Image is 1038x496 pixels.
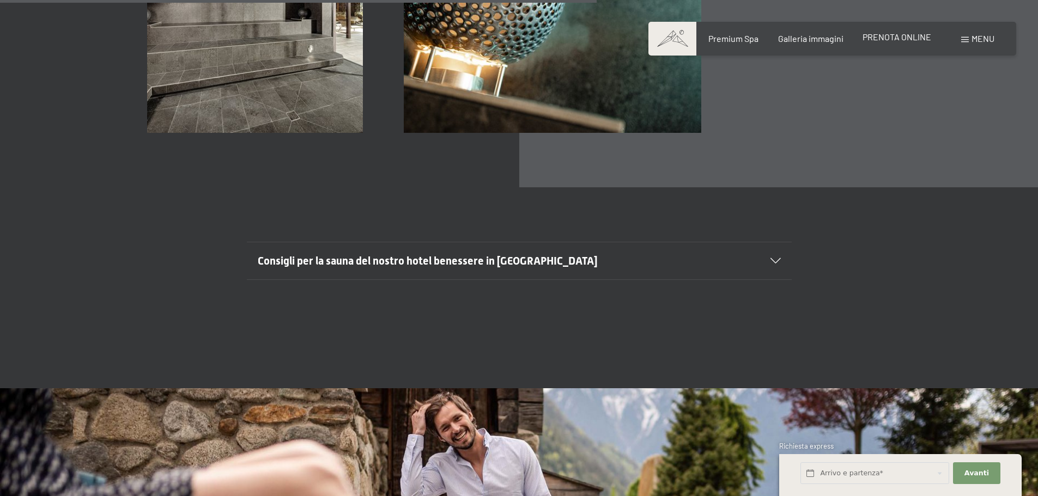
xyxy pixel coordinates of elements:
span: Menu [972,33,994,44]
span: Richiesta express [779,442,834,450]
button: Avanti [953,462,1000,485]
a: Premium Spa [708,33,758,44]
span: Consigli per la sauna del nostro hotel benessere in [GEOGRAPHIC_DATA] [258,254,598,267]
a: Galleria immagini [778,33,843,44]
span: Avanti [964,468,989,478]
a: PRENOTA ONLINE [863,32,931,42]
